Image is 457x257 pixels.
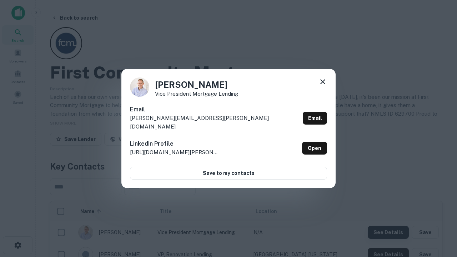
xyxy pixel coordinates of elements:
img: 1520878720083 [130,77,149,97]
h6: Email [130,105,300,114]
iframe: Chat Widget [421,177,457,211]
p: [PERSON_NAME][EMAIL_ADDRESS][PERSON_NAME][DOMAIN_NAME] [130,114,300,131]
h6: LinkedIn Profile [130,140,219,148]
a: Open [302,142,327,155]
p: Vice President Mortgage Lending [155,91,238,96]
button: Save to my contacts [130,167,327,180]
h4: [PERSON_NAME] [155,78,238,91]
a: Email [303,112,327,125]
p: [URL][DOMAIN_NAME][PERSON_NAME] [130,148,219,157]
